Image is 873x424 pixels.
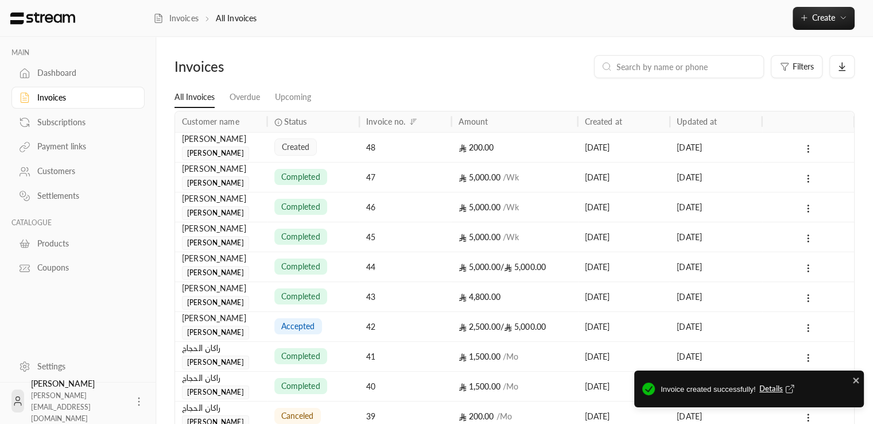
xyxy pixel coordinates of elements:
div: [DATE] [585,342,664,371]
div: [DATE] [677,252,755,282]
a: Invoices [153,13,199,24]
div: Invoice no. [366,117,405,126]
div: [DATE] [677,312,755,341]
button: Filters [771,55,822,78]
div: 5,000.00 [459,192,571,222]
span: 2,500.00 / [459,322,504,332]
div: [DATE] [585,192,664,222]
div: 4,800.00 [459,282,571,311]
div: [DATE] [585,252,664,282]
a: Dashboard [11,62,145,84]
div: Customers [37,165,130,177]
div: [DATE] [585,372,664,401]
span: / Wk [503,172,519,182]
a: Upcoming [275,87,311,107]
span: completed [281,291,320,302]
span: completed [281,380,320,392]
div: [PERSON_NAME] [31,378,126,424]
div: [DATE] [677,222,755,252]
div: 43 [366,282,445,311]
span: canceled [281,410,314,422]
div: [DATE] [585,312,664,341]
span: accepted [281,321,315,332]
div: 200.00 [459,133,571,162]
a: Coupons [11,257,145,279]
span: Status [284,115,307,128]
div: راكان الحجاج [182,372,261,384]
div: راكان الحجاج [182,402,261,414]
span: [PERSON_NAME] [182,326,249,340]
button: close [852,374,860,386]
button: Sort [406,115,420,129]
div: Settings [37,361,130,372]
div: 42 [366,312,445,341]
div: [DATE] [585,222,664,252]
div: Products [37,238,130,249]
a: Overdue [230,87,260,107]
span: / Mo [503,381,518,391]
span: [PERSON_NAME] [182,296,249,310]
div: Dashboard [37,67,130,79]
div: Invoices [37,92,130,103]
span: [PERSON_NAME] [182,176,249,190]
span: completed [281,171,320,183]
div: 48 [366,133,445,162]
div: [DATE] [677,192,755,222]
span: [PERSON_NAME] [182,356,249,369]
span: [PERSON_NAME] [182,386,249,399]
div: 41 [366,342,445,371]
div: [DATE] [585,282,664,311]
div: 5,000.00 [459,163,571,192]
div: Payment links [37,141,130,152]
span: Create [812,13,835,22]
div: [PERSON_NAME] [182,282,261,295]
div: [PERSON_NAME] [182,133,261,145]
div: 47 [366,163,445,192]
div: 40 [366,372,445,401]
div: 5,000.00 [459,312,571,341]
div: 5,000.00 [459,222,571,252]
span: Invoice created successfully! [661,383,856,396]
p: CATALOGUE [11,218,145,228]
span: completed [281,350,320,362]
div: [PERSON_NAME] [182,312,261,325]
div: Updated at [677,117,717,126]
div: Coupons [37,262,130,273]
a: Settings [11,355,145,377]
div: [DATE] [585,163,664,192]
div: [DATE] [585,133,664,162]
span: / Wk [503,202,519,212]
div: 5,000.00 [459,252,571,282]
a: All Invoices [174,87,215,108]
div: 45 [366,222,445,252]
div: [PERSON_NAME] [182,163,261,175]
a: Payment links [11,136,145,158]
span: [PERSON_NAME][EMAIL_ADDRESS][DOMAIN_NAME] [31,391,91,423]
div: [DATE] [677,342,755,371]
span: [PERSON_NAME] [182,147,249,160]
div: [DATE] [677,282,755,311]
a: Settlements [11,185,145,207]
div: [DATE] [677,163,755,192]
span: / Mo [503,352,518,361]
div: Amount [459,117,488,126]
span: created [282,141,310,153]
span: / Wk [503,232,519,242]
div: 1,500.00 [459,342,571,371]
div: Customer name [182,117,239,126]
input: Search by name or phone [616,60,756,73]
div: 1,500.00 [459,372,571,401]
span: Details [759,383,797,395]
span: completed [281,231,320,242]
p: MAIN [11,48,145,57]
p: All Invoices [216,13,257,24]
a: Customers [11,160,145,183]
div: [PERSON_NAME] [182,192,261,205]
span: completed [281,261,320,272]
div: Subscriptions [37,117,130,128]
div: Settlements [37,190,130,202]
span: 5,000.00 / [459,262,504,272]
div: راكان الحجاج [182,342,261,354]
nav: breadcrumb [153,13,257,24]
span: [PERSON_NAME] [182,236,249,250]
